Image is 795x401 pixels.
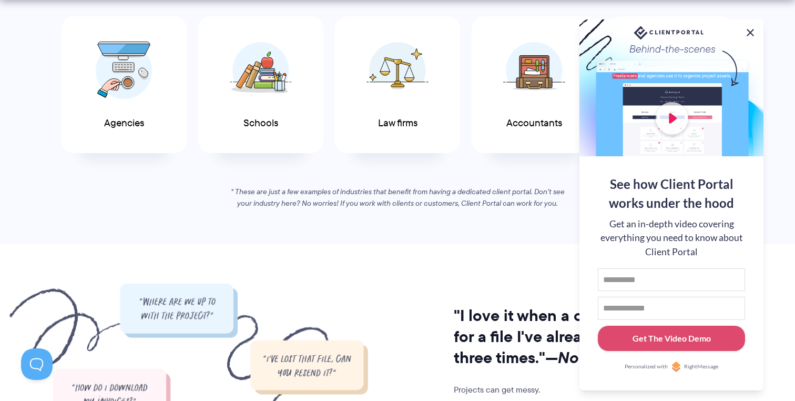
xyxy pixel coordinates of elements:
[506,118,562,129] span: Accountants
[198,16,323,154] a: Schools
[545,346,654,369] i: —No one, ever.
[598,175,745,213] div: See how Client Portal works under the hood
[598,217,745,259] div: Get an in-depth video covering everything you need to know about Client Portal
[378,118,417,129] span: Law firms
[231,186,565,208] em: * These are just a few examples of industries that benefit from having a dedicated client portal....
[684,363,718,371] span: RightMessage
[608,16,733,154] a: Coaches
[633,332,711,345] div: Get The Video Demo
[104,118,144,129] span: Agencies
[625,363,668,371] span: Personalized with
[21,348,53,380] iframe: Toggle Customer Support
[243,118,278,129] span: Schools
[454,305,667,368] h2: "I love it when a client asks for a file I've already sent three times."
[671,362,681,372] img: Personalized with RightMessage
[598,362,745,372] a: Personalized withRightMessage
[472,16,597,154] a: Accountants
[62,16,187,154] a: Agencies
[598,326,745,352] button: Get The Video Demo
[335,16,460,154] a: Law firms
[454,383,667,397] p: Projects can get messy.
